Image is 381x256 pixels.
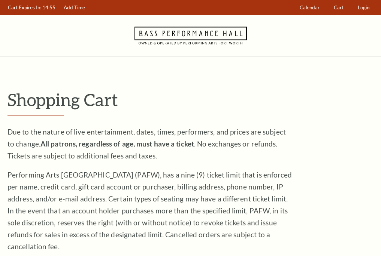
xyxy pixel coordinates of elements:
[42,4,55,10] span: 14:55
[300,4,320,10] span: Calendar
[296,0,323,15] a: Calendar
[7,127,286,160] span: Due to the nature of live entertainment, dates, times, performers, and prices are subject to chan...
[40,139,194,148] strong: All patrons, regardless of age, must have a ticket
[358,4,369,10] span: Login
[7,169,292,253] p: Performing Arts [GEOGRAPHIC_DATA] (PAFW), has a nine (9) ticket limit that is enforced per name, ...
[8,4,41,10] span: Cart Expires In:
[354,0,373,15] a: Login
[60,0,89,15] a: Add Time
[330,0,347,15] a: Cart
[334,4,344,10] span: Cart
[7,90,374,109] p: Shopping Cart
